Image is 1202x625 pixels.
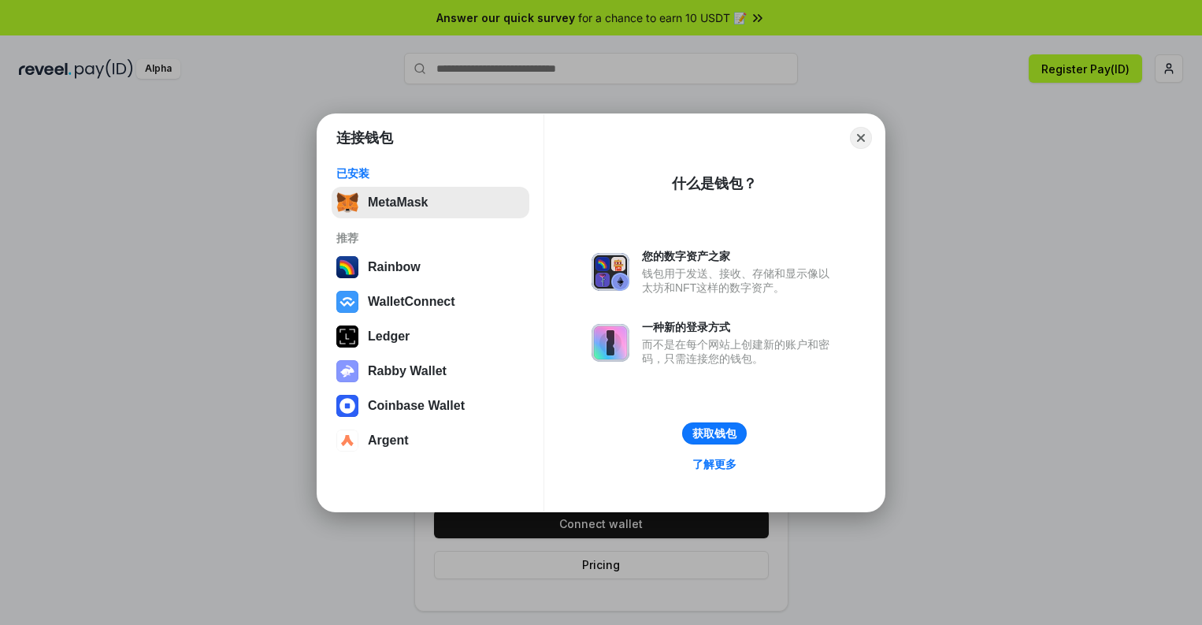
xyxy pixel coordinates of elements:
div: 获取钱包 [692,426,736,441]
div: Argent [368,433,409,448]
button: Close [850,127,872,149]
button: Rabby Wallet [332,355,529,387]
div: MetaMask [368,195,428,210]
img: svg+xml,%3Csvg%20xmlns%3D%22http%3A%2F%2Fwww.w3.org%2F2000%2Fsvg%22%20fill%3D%22none%22%20viewBox... [592,324,629,362]
button: WalletConnect [332,286,529,318]
div: 您的数字资产之家 [642,249,837,263]
img: svg+xml,%3Csvg%20xmlns%3D%22http%3A%2F%2Fwww.w3.org%2F2000%2Fsvg%22%20fill%3D%22none%22%20viewBox... [336,360,358,382]
img: svg+xml,%3Csvg%20width%3D%22120%22%20height%3D%22120%22%20viewBox%3D%220%200%20120%20120%22%20fil... [336,256,358,278]
div: 钱包用于发送、接收、存储和显示像以太坊和NFT这样的数字资产。 [642,266,837,295]
img: svg+xml,%3Csvg%20fill%3D%22none%22%20height%3D%2233%22%20viewBox%3D%220%200%2035%2033%22%20width%... [336,192,358,214]
div: WalletConnect [368,295,455,309]
button: Argent [332,425,529,456]
button: 获取钱包 [682,422,747,445]
button: Ledger [332,321,529,352]
img: svg+xml,%3Csvg%20xmlns%3D%22http%3A%2F%2Fwww.w3.org%2F2000%2Fsvg%22%20width%3D%2228%22%20height%3... [336,326,358,348]
h1: 连接钱包 [336,128,393,147]
a: 了解更多 [683,454,746,474]
div: Coinbase Wallet [368,399,465,413]
button: Rainbow [332,251,529,283]
div: 了解更多 [692,457,736,471]
button: Coinbase Wallet [332,390,529,422]
div: 而不是在每个网站上创建新的账户和密码，只需连接您的钱包。 [642,337,837,366]
img: svg+xml,%3Csvg%20width%3D%2228%22%20height%3D%2228%22%20viewBox%3D%220%200%2028%2028%22%20fill%3D... [336,395,358,417]
button: MetaMask [332,187,529,218]
div: 什么是钱包？ [672,174,757,193]
div: Ledger [368,329,410,344]
div: 一种新的登录方式 [642,320,837,334]
div: 已安装 [336,166,525,180]
img: svg+xml,%3Csvg%20width%3D%2228%22%20height%3D%2228%22%20viewBox%3D%220%200%2028%2028%22%20fill%3D... [336,291,358,313]
img: svg+xml,%3Csvg%20xmlns%3D%22http%3A%2F%2Fwww.w3.org%2F2000%2Fsvg%22%20fill%3D%22none%22%20viewBox... [592,253,629,291]
div: Rainbow [368,260,421,274]
div: Rabby Wallet [368,364,447,378]
img: svg+xml,%3Csvg%20width%3D%2228%22%20height%3D%2228%22%20viewBox%3D%220%200%2028%2028%22%20fill%3D... [336,430,358,452]
div: 推荐 [336,231,525,245]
